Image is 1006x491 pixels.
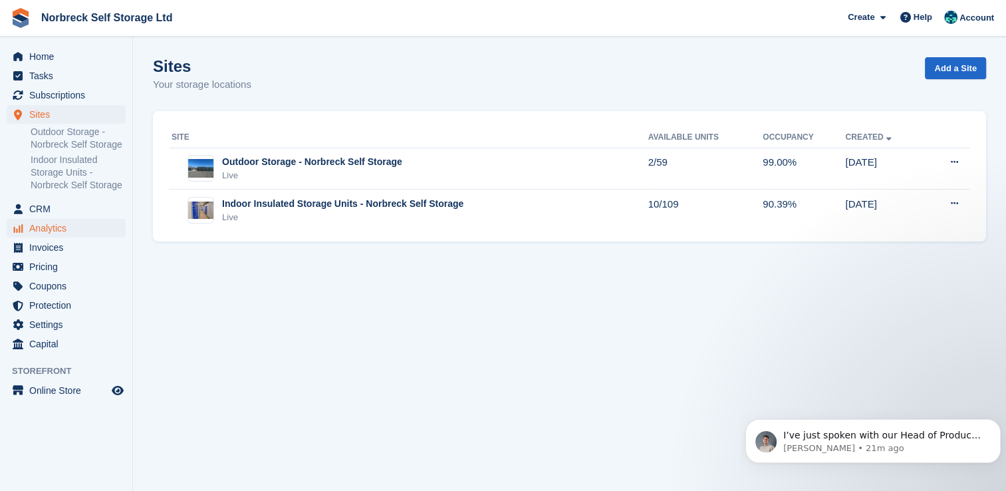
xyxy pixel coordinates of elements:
span: Analytics [29,219,109,238]
a: Add a Site [925,57,986,79]
span: Capital [29,335,109,353]
span: Invoices [29,238,109,257]
td: [DATE] [845,148,924,190]
a: menu [7,381,126,400]
td: 90.39% [763,190,845,231]
img: Image of Outdoor Storage - Norbreck Self Storage site [188,159,213,178]
span: Tasks [29,67,109,85]
img: Sally King [944,11,957,24]
a: menu [7,277,126,295]
p: Message from Bradley, sent 21m ago [43,51,244,63]
div: Live [222,211,463,224]
span: Online Store [29,381,109,400]
a: menu [7,335,126,353]
span: Pricing [29,257,109,276]
span: CRM [29,200,109,218]
div: Indoor Insulated Storage Units - Norbreck Self Storage [222,197,463,211]
th: Occupancy [763,127,845,148]
a: menu [7,86,126,104]
span: Protection [29,296,109,315]
span: Create [848,11,874,24]
a: Outdoor Storage - Norbreck Self Storage [31,126,126,151]
p: Your storage locations [153,77,251,92]
div: Live [222,169,402,182]
a: menu [7,257,126,276]
span: Help [914,11,932,24]
td: 10/109 [648,190,763,231]
a: menu [7,238,126,257]
a: menu [7,315,126,334]
span: Subscriptions [29,86,109,104]
a: menu [7,47,126,66]
img: stora-icon-8386f47178a22dfd0bd8f6a31ec36ba5ce8667c1dd55bd0f319d3a0aa187defe.svg [11,8,31,28]
th: Available Units [648,127,763,148]
a: Created [845,132,894,142]
img: Image of Indoor Insulated Storage Units - Norbreck Self Storage site [188,202,213,219]
a: menu [7,296,126,315]
span: Account [959,11,994,25]
span: Coupons [29,277,109,295]
span: Storefront [12,365,132,378]
a: menu [7,200,126,218]
td: [DATE] [845,190,924,231]
span: Settings [29,315,109,334]
div: Outdoor Storage - Norbreck Self Storage [222,155,402,169]
span: I’ve just spoken with our Head of Product. Early access for Advanced Checkout is planned to begin... [43,39,242,102]
a: Indoor Insulated Storage Units - Norbreck Self Storage [31,154,126,192]
td: 99.00% [763,148,845,190]
th: Site [169,127,648,148]
a: Norbreck Self Storage Ltd [36,7,178,29]
a: menu [7,105,126,124]
a: menu [7,67,126,85]
a: Preview store [110,383,126,399]
td: 2/59 [648,148,763,190]
h1: Sites [153,57,251,75]
iframe: Intercom notifications message [740,391,1006,484]
a: menu [7,219,126,238]
span: Home [29,47,109,66]
span: Sites [29,105,109,124]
